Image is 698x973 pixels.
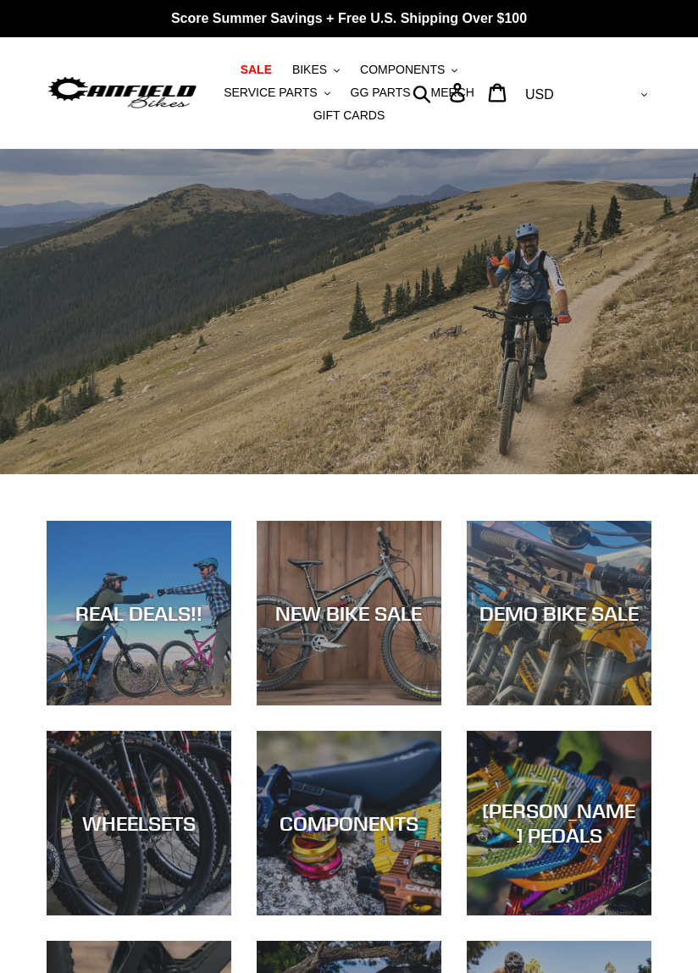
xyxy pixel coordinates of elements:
[467,799,651,848] div: [PERSON_NAME] PEDALS
[313,108,385,123] span: GIFT CARDS
[284,58,348,81] button: BIKES
[292,63,327,77] span: BIKES
[351,86,411,100] span: GG PARTS
[232,58,280,81] a: SALE
[47,811,231,836] div: WHEELSETS
[257,811,441,836] div: COMPONENTS
[241,63,272,77] span: SALE
[257,521,441,705] a: NEW BIKE SALE
[342,81,419,104] a: GG PARTS
[47,601,231,626] div: REAL DEALS!!
[467,601,651,626] div: DEMO BIKE SALE
[352,58,466,81] button: COMPONENTS
[305,104,394,127] a: GIFT CARDS
[360,63,445,77] span: COMPONENTS
[467,521,651,705] a: DEMO BIKE SALE
[467,731,651,915] a: [PERSON_NAME] PEDALS
[47,521,231,705] a: REAL DEALS!!
[47,74,198,112] img: Canfield Bikes
[257,731,441,915] a: COMPONENTS
[257,601,441,626] div: NEW BIKE SALE
[47,731,231,915] a: WHEELSETS
[224,86,317,100] span: SERVICE PARTS
[215,81,338,104] button: SERVICE PARTS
